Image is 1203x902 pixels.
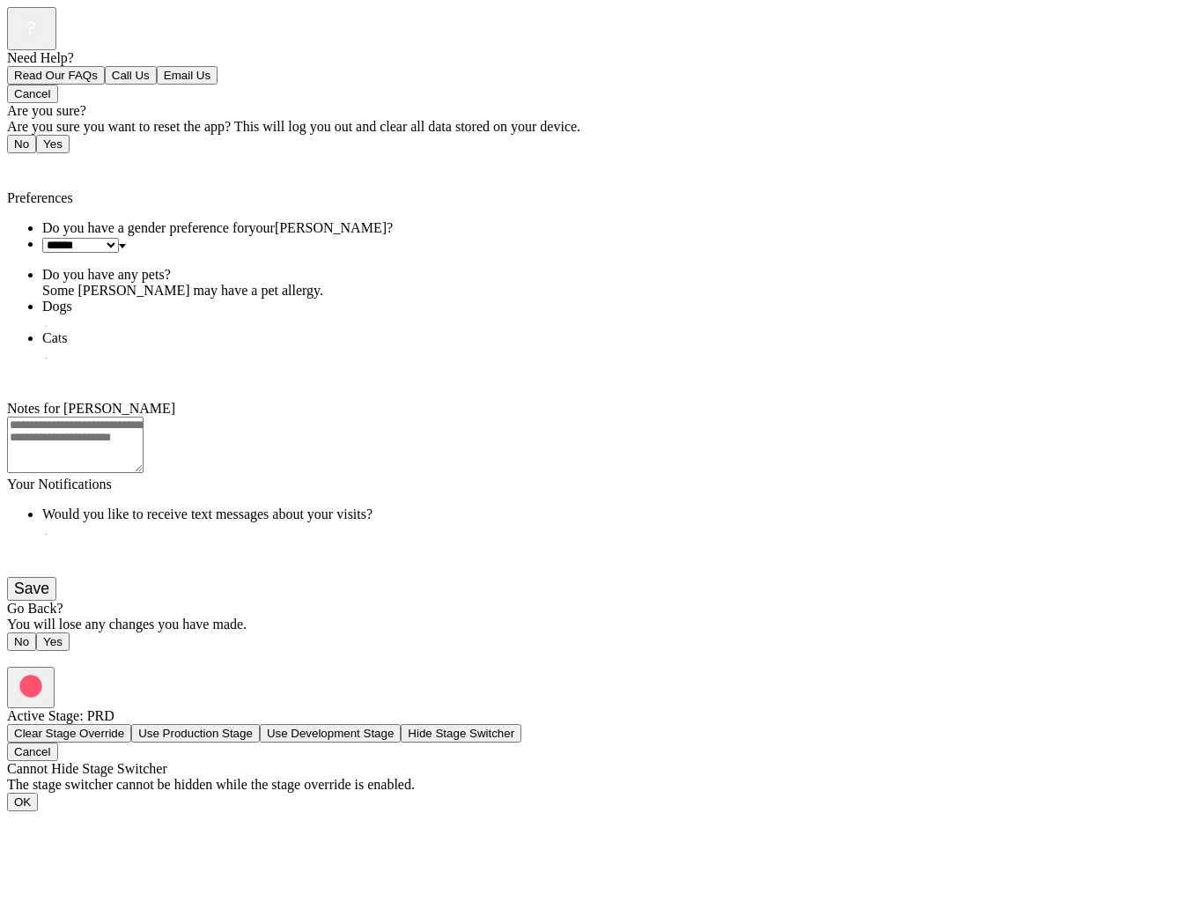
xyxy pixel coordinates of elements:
[7,401,1196,417] div: Notes for [PERSON_NAME]
[42,267,1196,283] div: Do you have any pets?
[7,777,1196,793] div: The stage switcher cannot be hidden while the stage override is enabled.
[7,119,1196,135] div: Are you sure you want to reset the app? This will log you out and clear all data stored on your d...
[7,632,36,651] button: No
[18,159,47,174] span: Back
[7,793,38,811] button: OK
[42,283,323,298] span: Some [PERSON_NAME] may have a pet allergy.
[401,724,521,743] button: Hide Stage Switcher
[131,724,260,743] button: Use Production Stage
[7,708,1196,724] div: Active Stage: PRD
[7,601,1196,617] div: Go Back?
[7,477,1196,492] div: Your Notifications
[105,66,157,85] button: Call Us
[42,330,1196,346] div: Cats
[7,135,36,153] button: No
[42,220,1196,236] div: Do you have a gender preference for your [PERSON_NAME]?
[260,724,401,743] button: Use Development Stage
[7,761,1196,777] div: Cannot Hide Stage Switcher
[36,135,70,153] button: Yes
[42,299,1196,314] div: Dogs
[7,190,73,205] span: Preferences
[7,66,105,85] button: Read Our FAQs
[7,103,1196,119] div: Are you sure?
[7,724,131,743] button: Clear Stage Override
[42,506,1196,522] div: Would you like to receive text messages about your visits?
[7,577,56,601] button: Save
[7,743,58,761] button: Cancel
[7,85,58,103] button: Cancel
[7,50,1196,66] div: Need Help?
[7,617,1196,632] div: You will lose any changes you have made.
[46,326,47,327] input: Dogs
[36,632,70,651] button: Yes
[7,159,47,174] a: Back
[157,66,218,85] button: Email Us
